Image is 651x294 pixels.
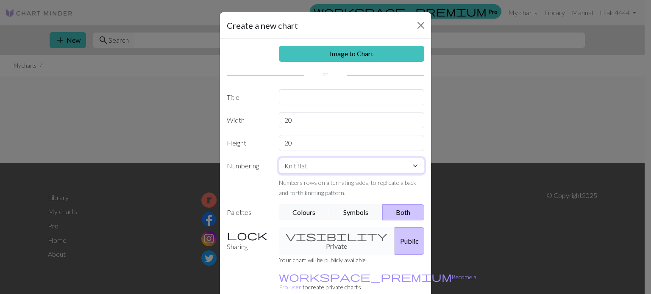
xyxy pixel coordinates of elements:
a: Become a Pro user [279,273,476,291]
small: Numbers rows on alternating sides, to replicate a back-and-forth knitting pattern. [279,179,418,196]
h5: Create a new chart [227,19,298,32]
label: Palettes [222,204,274,220]
button: Symbols [329,204,383,220]
button: Public [395,227,424,255]
a: Image to Chart [279,46,425,62]
span: workspace_premium [279,271,452,283]
button: Colours [279,204,330,220]
label: Numbering [222,158,274,198]
label: Width [222,112,274,128]
label: Title [222,89,274,105]
small: Your chart will be publicly available [279,256,366,264]
label: Height [222,135,274,151]
label: Sharing [222,227,274,255]
button: Close [414,19,428,32]
small: to create private charts [279,273,476,291]
button: Both [382,204,425,220]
